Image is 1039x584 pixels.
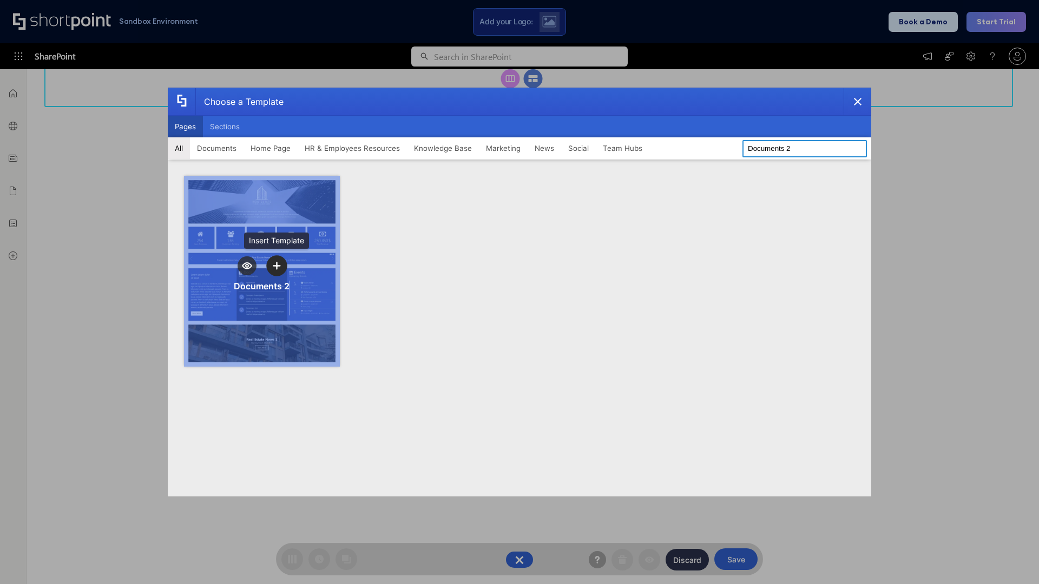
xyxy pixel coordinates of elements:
button: HR & Employees Resources [298,137,407,159]
button: News [528,137,561,159]
button: Documents [190,137,244,159]
button: Pages [168,116,203,137]
button: Knowledge Base [407,137,479,159]
div: Documents 2 [234,281,290,291]
button: Marketing [479,137,528,159]
button: Social [561,137,596,159]
div: Choose a Template [195,88,284,115]
input: Search [742,140,867,157]
button: Home Page [244,137,298,159]
button: All [168,137,190,159]
div: template selector [168,88,871,496]
button: Sections [203,116,247,137]
button: Team Hubs [596,137,649,159]
iframe: Chat Widget [985,532,1039,584]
